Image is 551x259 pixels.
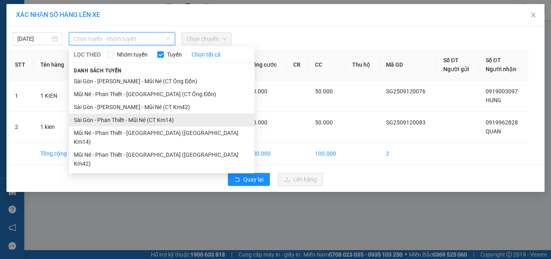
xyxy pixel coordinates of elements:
span: Tuyến [164,50,185,59]
span: Nhóm tuyến [114,50,151,59]
span: Danh sách tuyến [69,67,127,74]
span: Chọn tuyến - nhóm tuyến [74,33,170,45]
td: 1 KIEN [34,80,77,112]
span: 0919962828 [486,119,518,126]
li: Mũi Né - Phan Thiết - [GEOGRAPHIC_DATA] (CT Ông Đồn) [69,88,255,101]
span: 50.000 [250,119,267,126]
td: 1 [8,80,34,112]
td: 2 [380,143,437,165]
span: down [166,36,171,41]
span: 50.000 [315,119,333,126]
span: 50.000 [250,88,267,95]
span: QUAN [486,128,501,135]
span: Quay lại [243,175,263,184]
span: HUNG [486,97,501,103]
td: 100.000 [309,143,346,165]
span: SG2509120076 [386,88,426,95]
span: 50.000 [315,88,333,95]
th: CC [309,49,346,80]
input: 13/09/2025 [17,34,50,43]
button: uploadLên hàng [278,173,323,186]
li: Mũi Né - Phan Thiết - [GEOGRAPHIC_DATA] ([GEOGRAPHIC_DATA] Km42) [69,148,255,170]
span: LỌC THEO [74,50,101,59]
th: Mã GD [380,49,437,80]
td: Tổng cộng [34,143,77,165]
span: close [530,12,536,18]
li: Sài Gòn - [PERSON_NAME] - Mũi Né (CT Ông Đồn) [69,75,255,88]
th: STT [8,49,34,80]
span: Số ĐT [486,57,501,63]
span: Chọn chuyến [186,33,227,45]
td: 1 kien [34,112,77,143]
th: CR [287,49,309,80]
li: Sài Gòn - [PERSON_NAME] - Mũi Né (CT Km42) [69,101,255,114]
th: Tên hàng [34,49,77,80]
li: Mũi Né - Phan Thiết - [GEOGRAPHIC_DATA] ([GEOGRAPHIC_DATA] Km14) [69,126,255,148]
button: rollbackQuay lại [228,173,270,186]
span: Số ĐT [443,57,459,63]
td: 2 [8,112,34,143]
li: Sài Gòn - Phan Thiết - Mũi Né (CT Km14) [69,114,255,126]
a: Chọn tất cả [192,50,221,59]
span: SG2509120083 [386,119,426,126]
th: Tổng cước [243,49,287,80]
td: 100.000 [243,143,287,165]
span: Người nhận [486,66,516,72]
button: Close [522,4,545,27]
span: Người gửi [443,66,469,72]
span: 0919003097 [486,88,518,95]
span: rollback [234,177,240,183]
span: XÁC NHẬN SỐ HÀNG LÊN XE [16,11,100,19]
th: Thu hộ [346,49,380,80]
